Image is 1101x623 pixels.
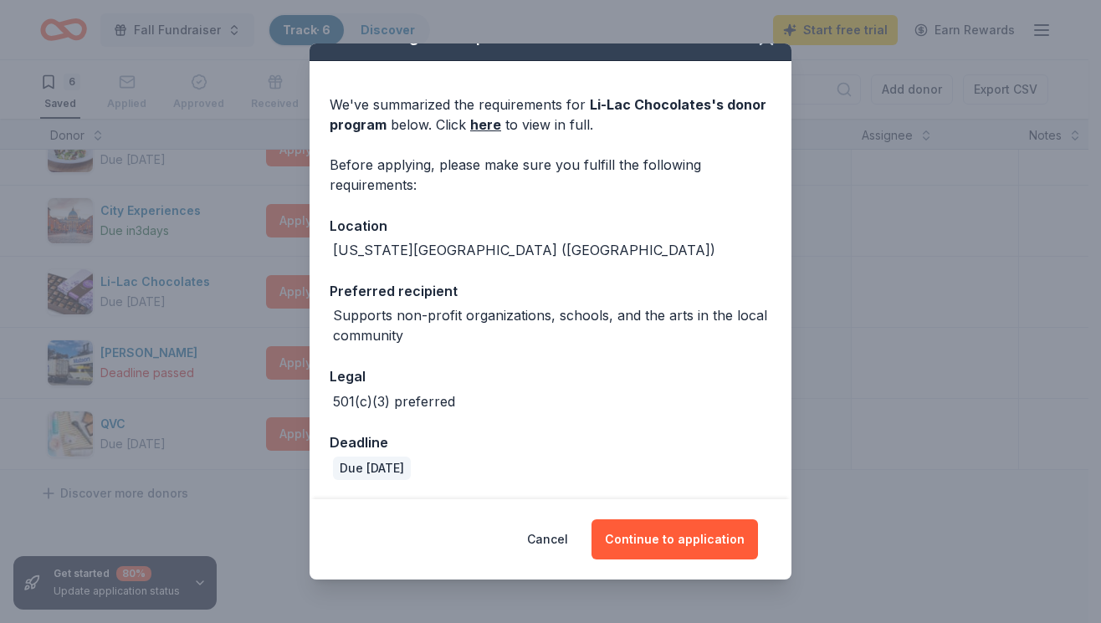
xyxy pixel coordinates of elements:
[333,457,411,480] div: Due [DATE]
[527,519,568,559] button: Cancel
[470,115,501,135] a: here
[591,519,758,559] button: Continue to application
[333,240,715,260] div: [US_STATE][GEOGRAPHIC_DATA] ([GEOGRAPHIC_DATA])
[330,432,771,453] div: Deadline
[333,305,771,345] div: Supports non-profit organizations, schools, and the arts in the local community
[330,280,771,302] div: Preferred recipient
[330,215,771,237] div: Location
[330,365,771,387] div: Legal
[330,155,771,195] div: Before applying, please make sure you fulfill the following requirements:
[330,94,771,135] div: We've summarized the requirements for below. Click to view in full.
[333,391,455,411] div: 501(c)(3) preferred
